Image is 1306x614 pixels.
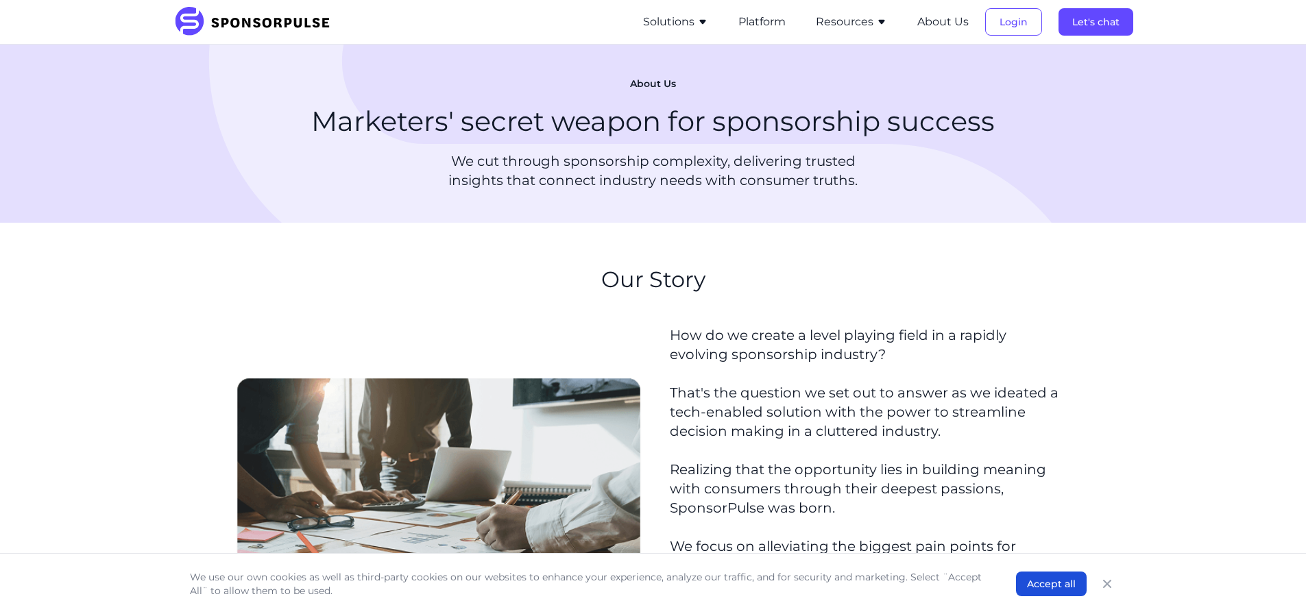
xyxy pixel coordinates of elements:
span: About Us [630,77,676,91]
button: Let's chat [1059,8,1133,36]
h2: Our Story [601,267,705,293]
button: Close [1098,574,1117,593]
p: We cut through sponsorship complexity, delivering trusted insights that connect industry needs wi... [423,151,884,190]
p: We use our own cookies as well as third-party cookies on our websites to enhance your experience,... [190,570,989,598]
img: SponsorPulse [173,7,340,37]
a: About Us [917,16,969,28]
button: Login [985,8,1042,36]
a: Let's chat [1059,16,1133,28]
button: About Us [917,14,969,30]
button: Resources [816,14,887,30]
button: Accept all [1016,572,1087,596]
button: Solutions [643,14,708,30]
button: Platform [738,14,786,30]
h1: Marketers' secret weapon for sponsorship success [311,102,995,140]
a: Platform [738,16,786,28]
a: Login [985,16,1042,28]
iframe: Chat Widget [1237,548,1306,614]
